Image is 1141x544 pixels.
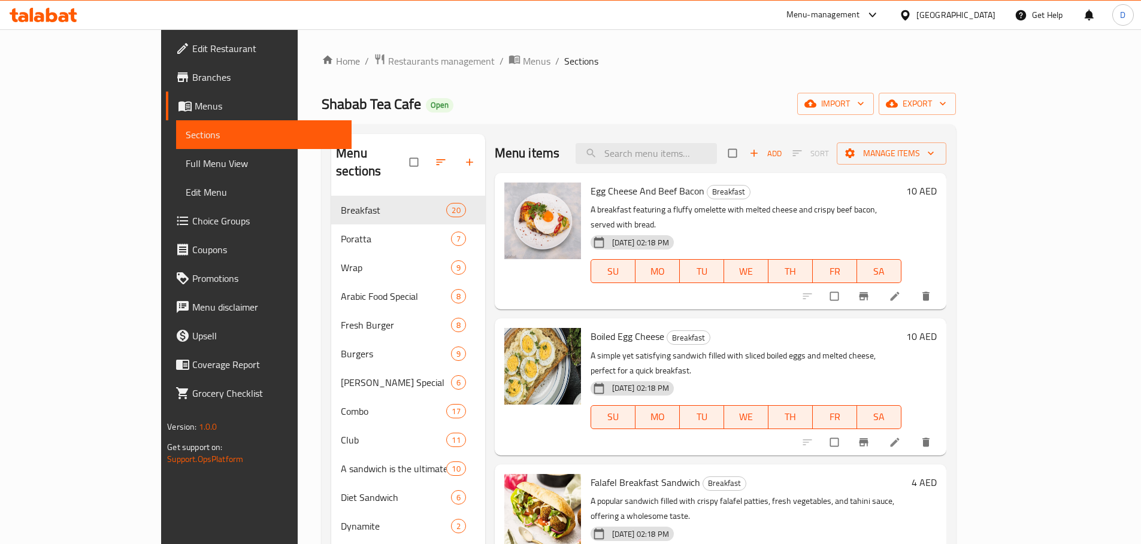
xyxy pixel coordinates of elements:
[707,185,750,199] div: Breakfast
[341,203,446,217] span: Breakfast
[857,405,901,429] button: SA
[167,451,243,467] a: Support.OpsPlatform
[331,311,485,339] div: Fresh Burger8
[504,328,581,405] img: Boiled Egg Cheese
[365,54,369,68] li: /
[591,348,901,378] p: A simple yet satisfying sandwich filled with sliced boiled eggs and melted cheese, perfect for a ...
[452,262,465,273] span: 9
[729,263,764,280] span: WE
[773,408,808,426] span: TH
[341,318,450,332] div: Fresh Burger
[451,232,466,246] div: items
[341,404,446,418] span: Combo
[555,54,559,68] li: /
[680,259,724,283] button: TU
[341,519,450,533] span: Dynamite
[635,405,680,429] button: MO
[913,283,942,309] button: delete
[591,182,704,200] span: Egg Cheese And Beef Bacon
[797,93,874,115] button: import
[456,149,485,175] button: Add section
[746,144,785,163] span: Add item
[336,144,410,180] h2: Menu sections
[703,476,746,491] div: Breakfast
[341,260,450,275] span: Wrap
[166,235,352,264] a: Coupons
[166,321,352,350] a: Upsell
[192,214,342,228] span: Choice Groups
[707,185,750,199] span: Breakfast
[447,205,465,216] span: 20
[823,285,848,308] span: Select to update
[341,375,450,390] span: [PERSON_NAME] Special
[607,382,674,394] span: [DATE] 02:18 PM
[685,263,719,280] span: TU
[591,494,907,524] p: A popular sandwich filled with crispy falafel patties, fresh vegetables, and tahini sauce, offeri...
[447,406,465,417] span: 17
[591,473,700,491] span: Falafel Breakfast Sandwich
[341,289,450,303] span: Arabic Food Special
[186,185,342,199] span: Edit Menu
[192,329,342,343] span: Upsell
[186,127,342,142] span: Sections
[906,183,937,199] h6: 10 AED
[447,463,465,475] span: 10
[341,347,450,361] span: Burgers
[889,436,903,448] a: Edit menu item
[331,282,485,311] div: Arabic Food Special8
[341,461,446,476] span: A sandwich is the ultimate comfort food
[749,147,782,160] span: Add
[402,151,428,174] span: Select all sections
[166,92,352,120] a: Menus
[768,259,813,283] button: TH
[746,144,785,163] button: Add
[813,405,857,429] button: FR
[446,461,465,476] div: items
[495,144,560,162] h2: Menu items
[591,327,664,345] span: Boiled Egg Cheese
[388,54,495,68] span: Restaurants management
[341,433,446,447] div: Club
[640,263,675,280] span: MO
[596,408,631,426] span: SU
[192,271,342,285] span: Promotions
[331,339,485,368] div: Burgers9
[523,54,550,68] span: Menus
[167,419,196,434] span: Version:
[591,202,901,232] p: A breakfast featuring a fluffy omelette with melted cheese and crispy beef bacon, served with bread.
[192,242,342,257] span: Coupons
[166,293,352,321] a: Menu disclaimer
[509,53,550,69] a: Menus
[823,431,848,454] span: Select to update
[341,490,450,505] div: Diet Sandwich
[813,259,857,283] button: FR
[341,232,450,246] div: Poratta
[729,408,764,426] span: WE
[862,408,897,426] span: SA
[818,408,852,426] span: FR
[446,203,465,217] div: items
[426,98,453,113] div: Open
[452,291,465,302] span: 8
[331,454,485,483] div: A sandwich is the ultimate comfort food10
[564,54,598,68] span: Sections
[331,512,485,540] div: Dynamite2
[906,328,937,345] h6: 10 AED
[862,263,897,280] span: SA
[374,53,495,69] a: Restaurants management
[166,379,352,408] a: Grocery Checklist
[851,283,879,309] button: Branch-specific-item
[1120,8,1125,22] span: D
[596,263,631,280] span: SU
[167,439,222,455] span: Get support on:
[912,474,937,491] h6: 4 AED
[331,426,485,454] div: Club11
[786,8,860,22] div: Menu-management
[428,149,456,175] span: Sort sections
[913,429,942,455] button: delete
